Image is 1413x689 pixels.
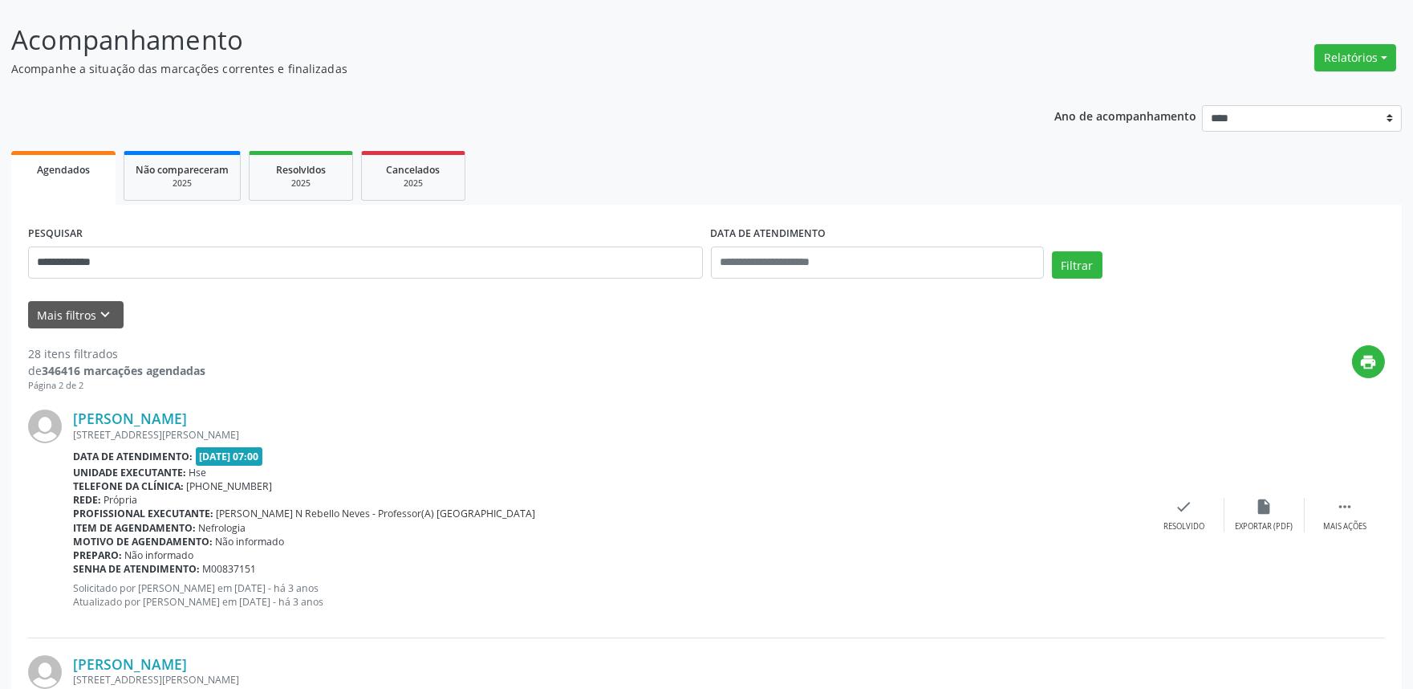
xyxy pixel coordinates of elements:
[28,362,205,379] div: de
[73,410,187,427] a: [PERSON_NAME]
[1054,105,1196,125] p: Ano de acompanhamento
[11,20,985,60] p: Acompanhamento
[73,479,184,493] b: Telefone da clínica:
[73,535,213,548] b: Motivo de agendamento:
[1336,498,1354,516] i: 
[73,450,193,463] b: Data de atendimento:
[1256,498,1273,516] i: insert_drive_file
[73,507,213,520] b: Profissional executante:
[28,301,124,329] button: Mais filtroskeyboard_arrow_down
[28,345,205,362] div: 28 itens filtrados
[1314,44,1396,71] button: Relatórios
[104,493,138,507] span: Própria
[97,306,115,324] i: keyboard_arrow_down
[136,177,229,190] div: 2025
[28,222,83,247] label: PESQUISAR
[42,363,205,378] strong: 346416 marcações agendadas
[387,163,441,177] span: Cancelados
[203,562,257,576] span: M00837151
[73,655,187,673] a: [PERSON_NAME]
[28,410,62,443] img: img
[216,535,285,548] span: Não informado
[189,466,207,479] span: Hse
[199,521,246,535] span: Nefrologia
[11,60,985,77] p: Acompanhe a situação das marcações correntes e finalizadas
[196,447,263,466] span: [DATE] 07:00
[1352,345,1385,378] button: print
[73,673,1144,687] div: [STREET_ADDRESS][PERSON_NAME]
[28,655,62,689] img: img
[1323,521,1366,532] div: Mais ações
[711,222,826,247] label: DATA DE ATENDIMENTO
[73,466,186,479] b: Unidade executante:
[73,428,1144,442] div: [STREET_ADDRESS][PERSON_NAME]
[73,562,200,576] b: Senha de atendimento:
[73,521,196,535] b: Item de agendamento:
[373,177,453,190] div: 2025
[125,548,194,562] span: Não informado
[37,163,90,177] span: Agendados
[73,493,101,507] b: Rede:
[1236,521,1293,532] div: Exportar (PDF)
[1360,353,1378,371] i: print
[276,163,326,177] span: Resolvidos
[28,379,205,393] div: Página 2 de 2
[73,548,122,562] b: Preparo:
[187,479,273,493] span: [PHONE_NUMBER]
[73,581,1144,609] p: Solicitado por [PERSON_NAME] em [DATE] - há 3 anos Atualizado por [PERSON_NAME] em [DATE] - há 3 ...
[261,177,341,190] div: 2025
[217,507,536,520] span: [PERSON_NAME] N Rebello Neves - Professor(A) [GEOGRAPHIC_DATA]
[1163,521,1204,532] div: Resolvido
[136,163,229,177] span: Não compareceram
[1052,251,1102,279] button: Filtrar
[1175,498,1193,516] i: check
